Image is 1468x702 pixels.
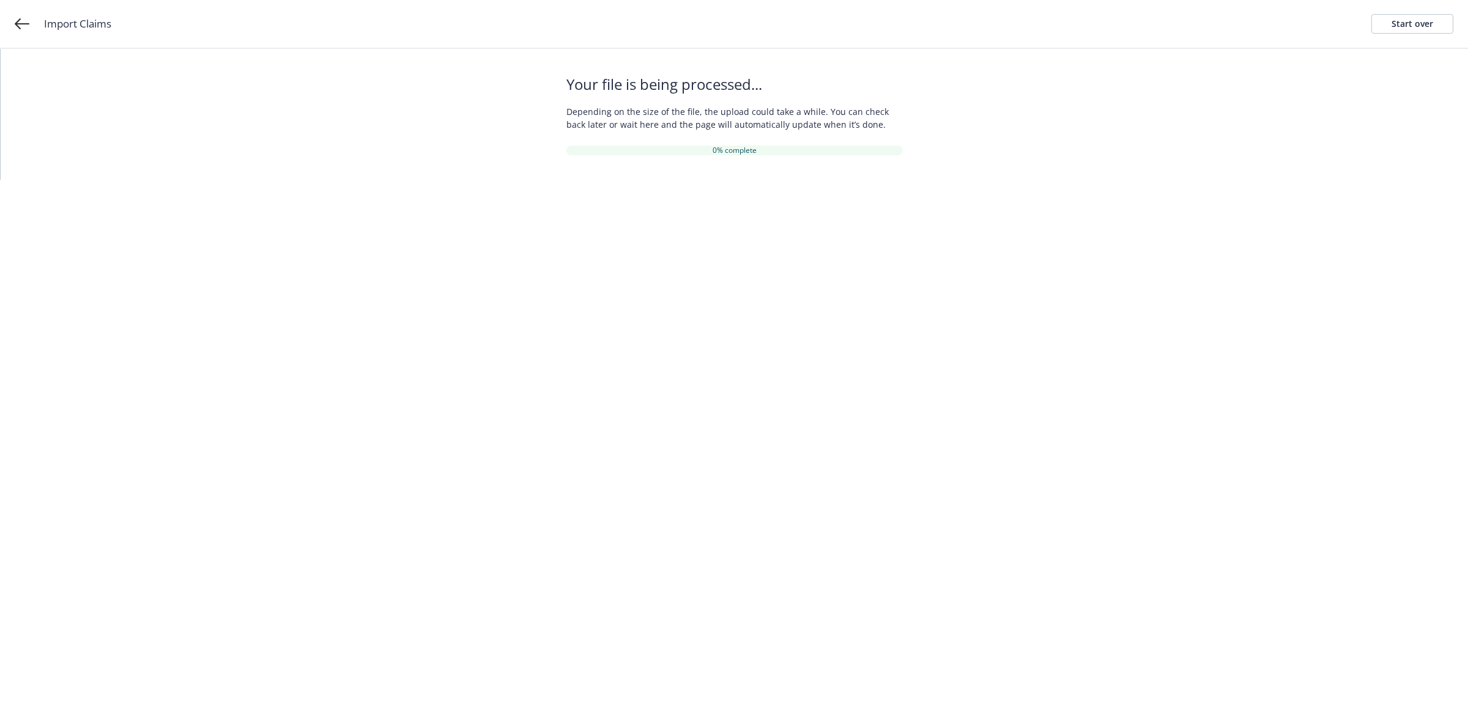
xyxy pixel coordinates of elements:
a: Start over [1371,14,1453,34]
span: 0% complete [713,145,757,156]
span: Import Claims [44,16,111,32]
span: Your file is being processed... [566,73,903,95]
span: Depending on the size of the file, the upload could take a while. You can check back later or wai... [566,105,903,131]
div: Start over [1392,15,1433,33]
